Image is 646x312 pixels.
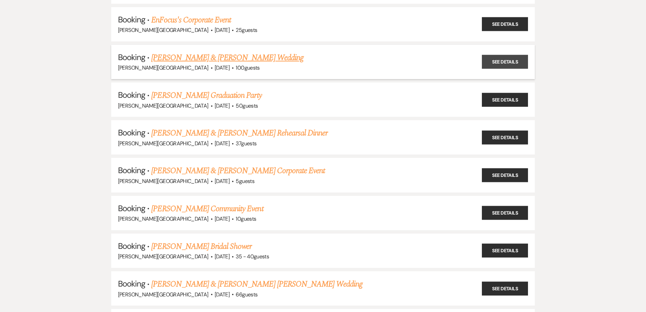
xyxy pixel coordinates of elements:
[215,102,230,109] span: [DATE]
[236,215,256,222] span: 10 guests
[118,140,209,147] span: [PERSON_NAME][GEOGRAPHIC_DATA]
[118,26,209,34] span: [PERSON_NAME][GEOGRAPHIC_DATA]
[482,281,528,295] a: See Details
[118,203,145,214] span: Booking
[118,52,145,62] span: Booking
[482,244,528,258] a: See Details
[151,240,252,253] a: [PERSON_NAME] Bridal Shower
[482,206,528,220] a: See Details
[118,215,209,222] span: [PERSON_NAME][GEOGRAPHIC_DATA]
[482,130,528,144] a: See Details
[215,26,230,34] span: [DATE]
[118,64,209,71] span: [PERSON_NAME][GEOGRAPHIC_DATA]
[151,14,231,26] a: EnFocus's Corporate Event
[118,291,209,298] span: [PERSON_NAME][GEOGRAPHIC_DATA]
[482,55,528,69] a: See Details
[151,203,263,215] a: [PERSON_NAME] Community Event
[236,253,269,260] span: 35 - 40 guests
[215,178,230,185] span: [DATE]
[482,17,528,31] a: See Details
[118,14,145,25] span: Booking
[118,127,145,138] span: Booking
[151,89,261,102] a: [PERSON_NAME] Graduation Party
[151,278,363,290] a: [PERSON_NAME] & [PERSON_NAME] [PERSON_NAME] Wedding
[215,291,230,298] span: [DATE]
[151,127,328,139] a: [PERSON_NAME] & [PERSON_NAME] Rehearsal Dinner
[118,165,145,176] span: Booking
[118,102,209,109] span: [PERSON_NAME][GEOGRAPHIC_DATA]
[482,93,528,107] a: See Details
[236,102,258,109] span: 50 guests
[236,140,256,147] span: 37 guests
[482,168,528,182] a: See Details
[118,278,145,289] span: Booking
[215,64,230,71] span: [DATE]
[151,165,325,177] a: [PERSON_NAME] & [PERSON_NAME] Corporate Event
[215,215,230,222] span: [DATE]
[236,26,257,34] span: 25 guests
[236,178,254,185] span: 5 guests
[118,178,209,185] span: [PERSON_NAME][GEOGRAPHIC_DATA]
[118,253,209,260] span: [PERSON_NAME][GEOGRAPHIC_DATA]
[151,52,303,64] a: [PERSON_NAME] & [PERSON_NAME] Wedding
[118,241,145,251] span: Booking
[215,253,230,260] span: [DATE]
[215,140,230,147] span: [DATE]
[118,90,145,100] span: Booking
[236,291,257,298] span: 66 guests
[236,64,259,71] span: 100 guests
